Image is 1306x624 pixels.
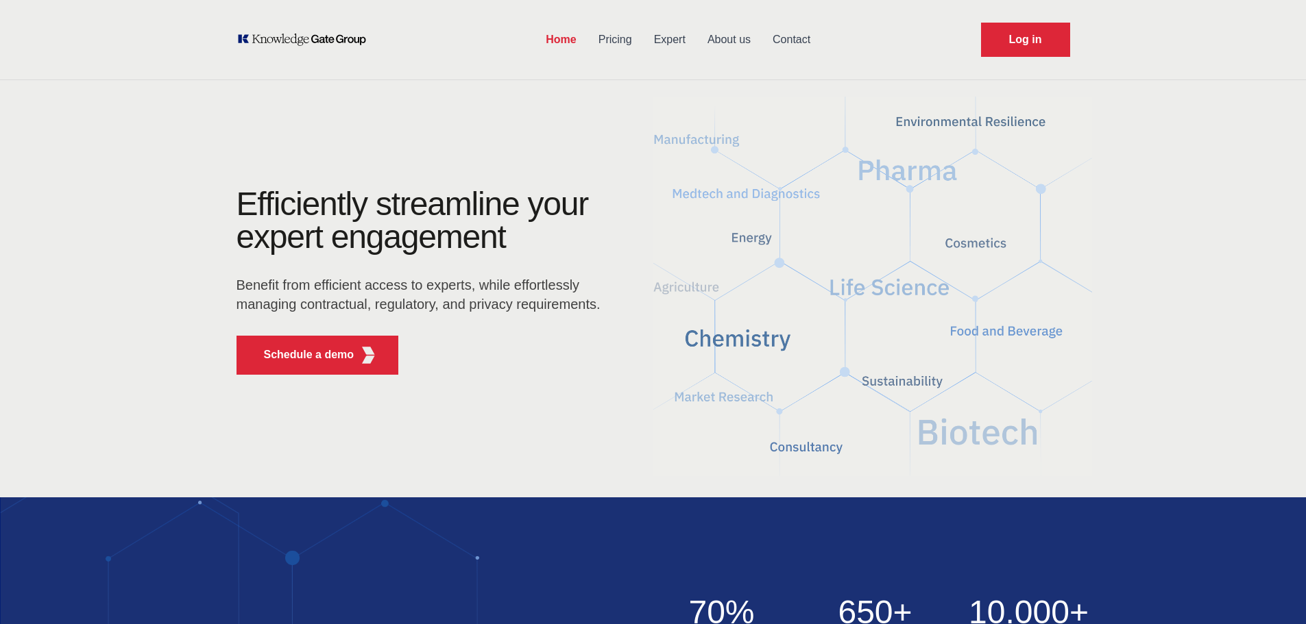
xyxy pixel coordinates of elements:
a: Request Demo [981,23,1070,57]
a: Expert [643,22,697,58]
button: Schedule a demoKGG Fifth Element RED [237,336,399,375]
img: KGG Fifth Element RED [359,347,376,364]
a: Home [535,22,587,58]
p: Schedule a demo [264,347,354,363]
p: Benefit from efficient access to experts, while effortlessly managing contractual, regulatory, an... [237,275,609,314]
img: KGG Fifth Element RED [653,89,1092,484]
a: KOL Knowledge Platform: Talk to Key External Experts (KEE) [237,33,376,47]
a: Contact [762,22,821,58]
a: About us [697,22,762,58]
a: Pricing [588,22,643,58]
h1: Efficiently streamline your expert engagement [237,186,589,255]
